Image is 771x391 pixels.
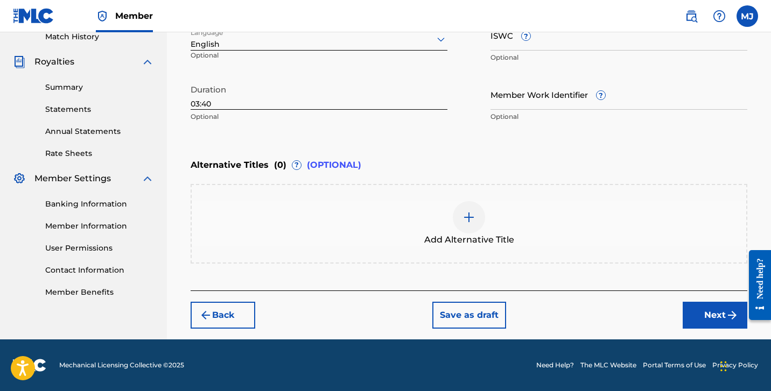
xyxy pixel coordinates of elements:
[45,31,154,42] a: Match History
[191,51,276,68] p: Optional
[191,302,255,329] button: Back
[13,55,26,68] img: Royalties
[462,211,475,224] img: add
[597,91,605,99] span: ?
[115,10,153,22] span: Member
[34,172,111,185] span: Member Settings
[45,82,154,93] a: Summary
[45,148,154,159] a: Rate Sheets
[141,55,154,68] img: expand
[141,172,154,185] img: expand
[45,198,154,210] a: Banking Information
[490,53,747,62] p: Optional
[536,360,574,370] a: Need Help?
[432,302,506,329] button: Save as draft
[713,10,726,23] img: help
[292,161,301,169] span: ?
[741,239,771,331] iframe: Resource Center
[13,172,26,185] img: Member Settings
[490,112,747,122] p: Optional
[720,350,727,382] div: Drag
[274,159,286,172] span: ( 0 )
[199,309,212,322] img: 7ee5dd4eb1f8a8e3ef2f.svg
[726,309,739,322] img: f7272a7cc735f4ea7f67.svg
[737,5,758,27] div: User Menu
[717,339,771,391] iframe: Chat Widget
[191,112,447,122] p: Optional
[685,10,698,23] img: search
[59,360,184,370] span: Mechanical Licensing Collective © 2025
[683,302,747,329] button: Next
[681,5,702,27] a: Public Search
[45,287,154,298] a: Member Benefits
[580,360,636,370] a: The MLC Website
[13,359,46,372] img: logo
[712,360,758,370] a: Privacy Policy
[96,10,109,23] img: Top Rightsholder
[191,159,269,172] span: Alternative Titles
[13,8,54,24] img: MLC Logo
[643,360,706,370] a: Portal Terms of Use
[45,265,154,276] a: Contact Information
[522,32,530,40] span: ?
[307,159,361,172] span: (OPTIONAL)
[45,221,154,232] a: Member Information
[34,55,74,68] span: Royalties
[45,104,154,115] a: Statements
[424,233,514,246] span: Add Alternative Title
[45,243,154,254] a: User Permissions
[45,126,154,137] a: Annual Statements
[709,5,730,27] div: Help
